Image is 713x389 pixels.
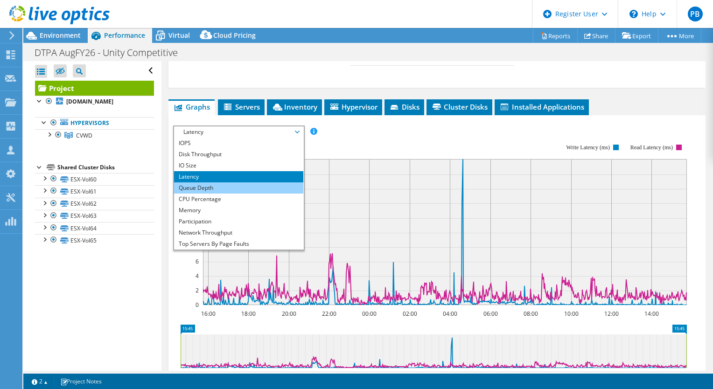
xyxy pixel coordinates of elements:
span: CVWD [76,132,92,139]
a: [DOMAIN_NAME] [35,96,154,108]
li: IO Size [174,160,303,171]
a: ESX-Vol65 [35,234,154,246]
a: Project [35,81,154,96]
text: 12:00 [604,310,618,318]
b: [DOMAIN_NAME] [66,97,113,105]
h1: DTPA AugFY26 - Unity Competitive [30,48,192,58]
a: Share [577,28,615,43]
li: IOPS [174,138,303,149]
span: Virtual [168,31,190,40]
span: Hypervisor [329,102,377,111]
text: 04:00 [442,310,457,318]
li: Disk Throughput [174,149,303,160]
text: 06:00 [483,310,497,318]
text: 02:00 [402,310,417,318]
span: Cloud Pricing [213,31,256,40]
a: 2 [25,375,54,387]
svg: \n [629,10,638,18]
a: Reports [533,28,578,43]
text: 2 [196,286,199,294]
a: ESX-Vol61 [35,185,154,197]
text: 14:00 [644,310,658,318]
span: PB [688,7,703,21]
span: Disks [389,102,419,111]
text: 22:00 [322,310,336,318]
a: More [658,28,701,43]
li: Network Throughput [174,227,303,238]
a: ESX-Vol62 [35,198,154,210]
div: Shared Cluster Disks [57,162,154,173]
a: Hypervisors [35,117,154,129]
li: Participation [174,216,303,227]
span: Graphs [173,102,210,111]
text: 00:00 [362,310,376,318]
text: Write Latency (ms) [566,144,609,151]
text: 20:00 [281,310,296,318]
li: CPU Percentage [174,194,303,205]
text: 08:00 [523,310,538,318]
text: 18:00 [241,310,255,318]
span: Environment [40,31,81,40]
text: 0 [196,301,199,309]
a: Export [615,28,658,43]
a: Project Notes [54,375,108,387]
li: Latency [174,171,303,182]
span: Installed Applications [499,102,584,111]
text: Read Latency (ms) [630,144,672,151]
text: 16:00 [201,310,215,318]
span: Performance [104,31,145,40]
a: ESX-Vol63 [35,210,154,222]
li: Memory [174,205,303,216]
a: ESX-Vol64 [35,222,154,234]
li: Queue Depth [174,182,303,194]
text: 6 [196,257,199,265]
text: 10:00 [564,310,578,318]
span: Latency [179,126,299,138]
text: 4 [196,272,199,280]
a: ESX-Vol60 [35,173,154,185]
span: Inventory [272,102,317,111]
span: Servers [223,102,260,111]
span: Cluster Disks [431,102,488,111]
a: CVWD [35,129,154,141]
li: Top Servers By Page Faults [174,238,303,250]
